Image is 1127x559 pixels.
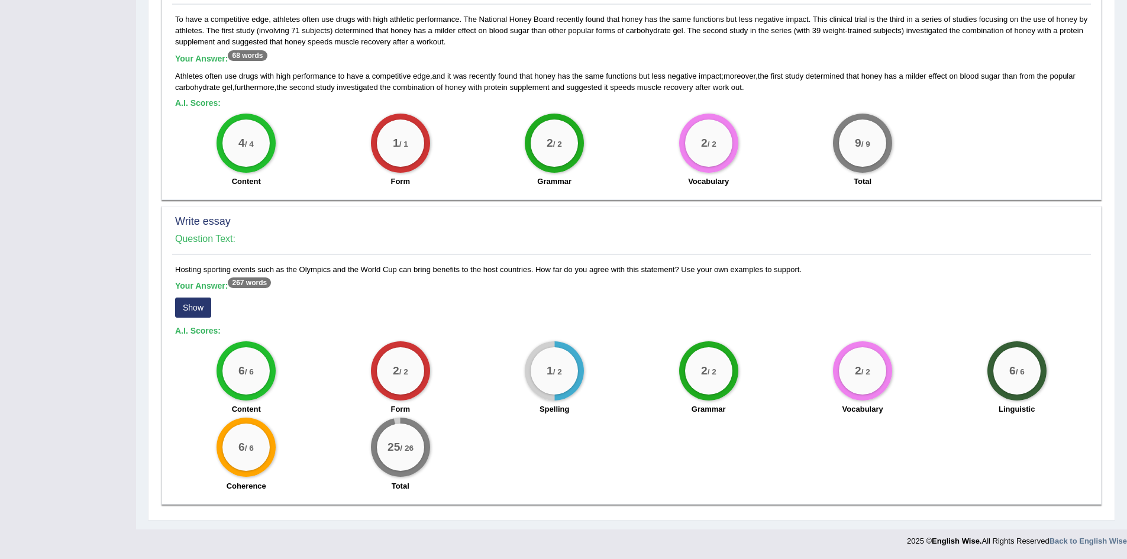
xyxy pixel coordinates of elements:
label: Total [854,176,871,187]
big: 2 [855,364,861,377]
span: functions [606,72,637,80]
small: / 4 [245,140,254,149]
big: 2 [393,364,399,377]
span: effect [928,72,947,80]
span: work [713,83,729,92]
small: / 2 [707,140,716,149]
label: Content [232,403,261,415]
label: Coherence [227,480,266,492]
span: a [899,72,903,80]
span: recovery [664,83,693,92]
span: suggested [567,83,602,92]
span: with [468,83,482,92]
b: A.I. Scores: [175,326,221,335]
span: moreover [724,72,755,80]
big: 1 [547,364,553,377]
span: competitive [372,72,411,80]
b: Your Answer: [175,54,267,63]
span: Athletes [175,72,203,80]
small: / 6 [1015,368,1024,377]
small: / 1 [399,140,408,149]
big: 2 [701,137,708,150]
span: honey [534,72,555,80]
span: has [557,72,570,80]
small: / 26 [400,444,414,453]
big: 4 [238,137,245,150]
span: often [205,72,222,80]
span: combination [393,83,434,92]
span: protein [484,83,508,92]
big: 6 [238,364,245,377]
span: muscle [637,83,661,92]
big: 2 [701,364,708,377]
span: it [604,83,608,92]
span: the [572,72,583,80]
big: 1 [393,137,399,150]
span: with [260,72,274,80]
span: speeds [610,83,635,92]
span: honey [861,72,882,80]
span: that [846,72,859,80]
big: 25 [387,441,400,454]
big: 2 [547,137,553,150]
label: Vocabulary [842,403,883,415]
div: To have a competitive edge, athletes often use drugs with high athletic performance. The National... [172,14,1091,193]
span: performance [293,72,336,80]
label: Vocabulary [688,176,729,187]
b: A.I. Scores: [175,98,221,108]
small: / 2 [707,368,716,377]
button: Show [175,298,211,318]
span: the [758,72,768,80]
small: / 2 [553,368,562,377]
label: Form [390,176,410,187]
span: recently [469,72,496,80]
b: Your Answer: [175,281,271,290]
div: Hosting sporting events such as the Olympics and the World Cup can bring benefits to the host cou... [172,264,1091,498]
label: Grammar [692,403,726,415]
label: Spelling [540,403,570,415]
span: determined [806,72,844,80]
span: a [366,72,370,80]
small: / 2 [399,368,408,377]
label: Content [232,176,261,187]
span: than [1002,72,1017,80]
a: Back to English Wise [1050,537,1127,545]
span: the [276,83,287,92]
span: same [585,72,604,80]
span: high [276,72,291,80]
span: edge [413,72,430,80]
span: and [432,72,445,80]
span: after [695,83,711,92]
span: carbohydrate [175,83,220,92]
span: on [950,72,958,80]
span: honey [445,83,466,92]
big: 9 [855,137,861,150]
span: sugar [981,72,1000,80]
span: use [224,72,237,80]
span: blood [960,72,979,80]
big: 6 [238,441,245,454]
label: Form [390,403,410,415]
big: 6 [1009,364,1016,377]
span: the [1037,72,1048,80]
span: less [652,72,666,80]
span: found [498,72,518,80]
span: first [771,72,783,80]
span: has [884,72,897,80]
div: , ; , , , . [175,70,1088,93]
label: Linguistic [999,403,1035,415]
sup: 267 words [228,277,271,288]
span: that [519,72,532,80]
span: negative [667,72,696,80]
span: but [639,72,650,80]
span: furthermore [235,83,275,92]
span: it [447,72,451,80]
h2: Write essay [175,216,1088,228]
span: of [437,83,443,92]
small: / 2 [553,140,562,149]
span: gel [222,83,232,92]
span: the [380,83,390,92]
span: investigated [337,83,377,92]
span: to [338,72,344,80]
